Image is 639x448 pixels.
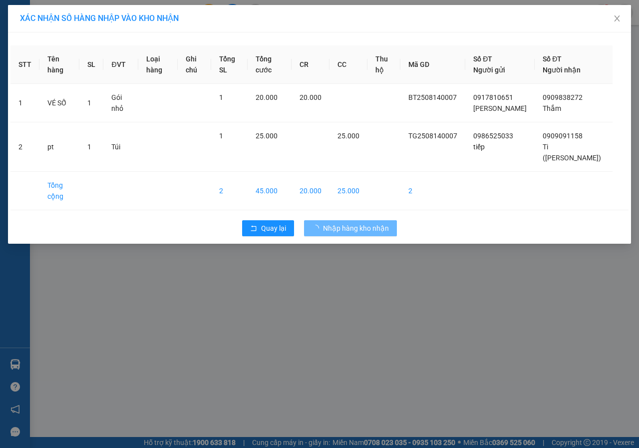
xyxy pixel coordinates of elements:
[543,55,562,63] span: Số ĐT
[87,99,91,107] span: 1
[261,223,286,234] span: Quay lại
[103,45,138,84] th: ĐVT
[39,45,79,84] th: Tên hàng
[103,122,138,172] td: Túi
[39,172,79,210] td: Tổng cộng
[543,93,583,101] span: 0909838272
[10,122,39,172] td: 2
[256,132,278,140] span: 25.000
[400,172,465,210] td: 2
[39,84,79,122] td: VÉ SỐ
[138,45,178,84] th: Loại hàng
[242,220,294,236] button: rollbackQuay lại
[543,132,583,140] span: 0909091158
[613,14,621,22] span: close
[292,172,329,210] td: 20.000
[473,55,492,63] span: Số ĐT
[20,13,179,23] span: XÁC NHẬN SỐ HÀNG NHẬP VÀO KHO NHẬN
[337,132,359,140] span: 25.000
[300,93,321,101] span: 20.000
[329,172,367,210] td: 25.000
[178,45,211,84] th: Ghi chú
[219,93,223,101] span: 1
[248,45,291,84] th: Tổng cước
[248,172,291,210] td: 45.000
[543,143,601,162] span: Ti ([PERSON_NAME])
[10,45,39,84] th: STT
[603,5,631,33] button: Close
[543,66,581,74] span: Người nhận
[250,225,257,233] span: rollback
[87,143,91,151] span: 1
[367,45,401,84] th: Thu hộ
[323,223,389,234] span: Nhập hàng kho nhận
[10,84,39,122] td: 1
[473,132,513,140] span: 0986525033
[473,104,527,112] span: [PERSON_NAME]
[473,143,485,151] span: tiếp
[292,45,329,84] th: CR
[473,93,513,101] span: 0917810651
[408,93,457,101] span: BT2508140007
[79,45,103,84] th: SL
[304,220,397,236] button: Nhập hàng kho nhận
[408,132,457,140] span: TG2508140007
[400,45,465,84] th: Mã GD
[329,45,367,84] th: CC
[211,172,248,210] td: 2
[211,45,248,84] th: Tổng SL
[219,132,223,140] span: 1
[473,66,505,74] span: Người gửi
[256,93,278,101] span: 20.000
[39,122,79,172] td: pt
[312,225,323,232] span: loading
[543,104,561,112] span: Thắm
[103,84,138,122] td: Gói nhỏ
